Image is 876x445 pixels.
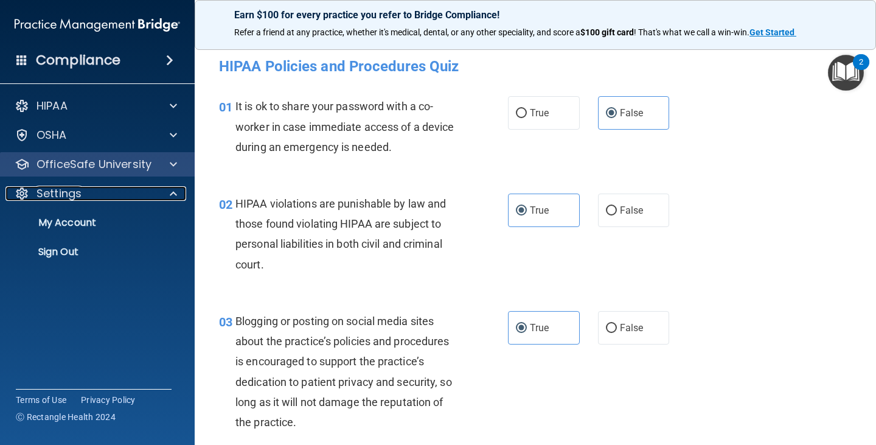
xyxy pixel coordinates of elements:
[16,411,116,423] span: Ⓒ Rectangle Health 2024
[36,128,67,142] p: OSHA
[15,128,177,142] a: OSHA
[15,13,180,37] img: PMB logo
[530,205,549,216] span: True
[606,109,617,118] input: False
[516,324,527,333] input: True
[606,324,617,333] input: False
[16,394,66,406] a: Terms of Use
[530,107,549,119] span: True
[219,315,232,329] span: 03
[36,186,82,201] p: Settings
[234,9,836,21] p: Earn $100 for every practice you refer to Bridge Compliance!
[235,315,452,429] span: Blogging or posting on social media sites about the practice’s policies and procedures is encoura...
[219,100,232,114] span: 01
[15,157,177,172] a: OfficeSafe University
[235,197,446,271] span: HIPAA violations are punishable by law and those found violating HIPAA are subject to personal li...
[516,109,527,118] input: True
[235,100,454,153] span: It is ok to share your password with a co-worker in case immediate access of a device during an e...
[15,186,177,201] a: Settings
[828,55,864,91] button: Open Resource Center, 2 new notifications
[620,322,644,334] span: False
[219,58,852,74] h4: HIPAA Policies and Procedures Quiz
[15,99,177,113] a: HIPAA
[620,205,644,216] span: False
[36,157,151,172] p: OfficeSafe University
[634,27,749,37] span: ! That's what we call a win-win.
[859,62,863,78] div: 2
[580,27,634,37] strong: $100 gift card
[36,52,120,69] h4: Compliance
[749,27,796,37] a: Get Started
[620,107,644,119] span: False
[36,99,68,113] p: HIPAA
[219,197,232,212] span: 02
[8,217,174,229] p: My Account
[81,394,136,406] a: Privacy Policy
[516,206,527,215] input: True
[530,322,549,334] span: True
[606,206,617,215] input: False
[8,246,174,258] p: Sign Out
[749,27,794,37] strong: Get Started
[234,27,580,37] span: Refer a friend at any practice, whether it's medical, dental, or any other speciality, and score a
